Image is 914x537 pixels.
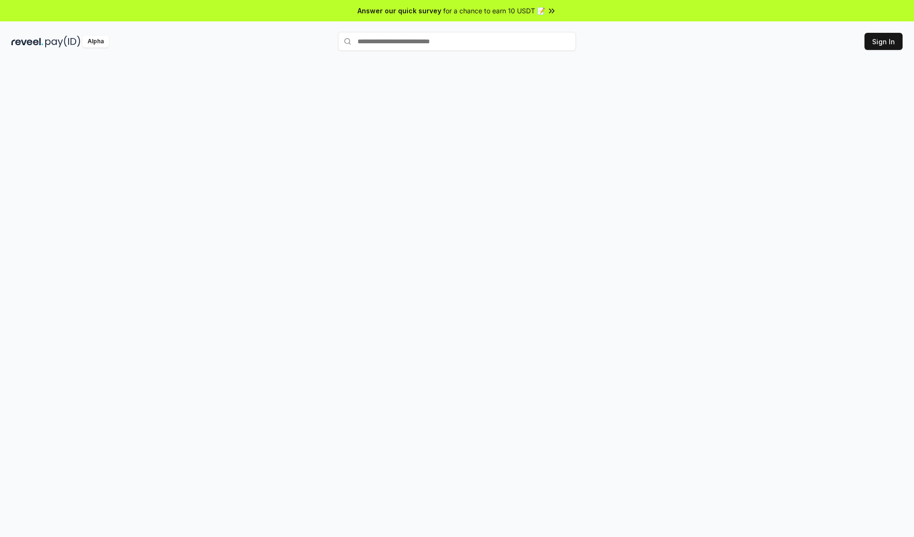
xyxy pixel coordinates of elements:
button: Sign In [864,33,903,50]
span: for a chance to earn 10 USDT 📝 [443,6,545,16]
span: Answer our quick survey [358,6,441,16]
img: reveel_dark [11,36,43,48]
div: Alpha [82,36,109,48]
img: pay_id [45,36,80,48]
